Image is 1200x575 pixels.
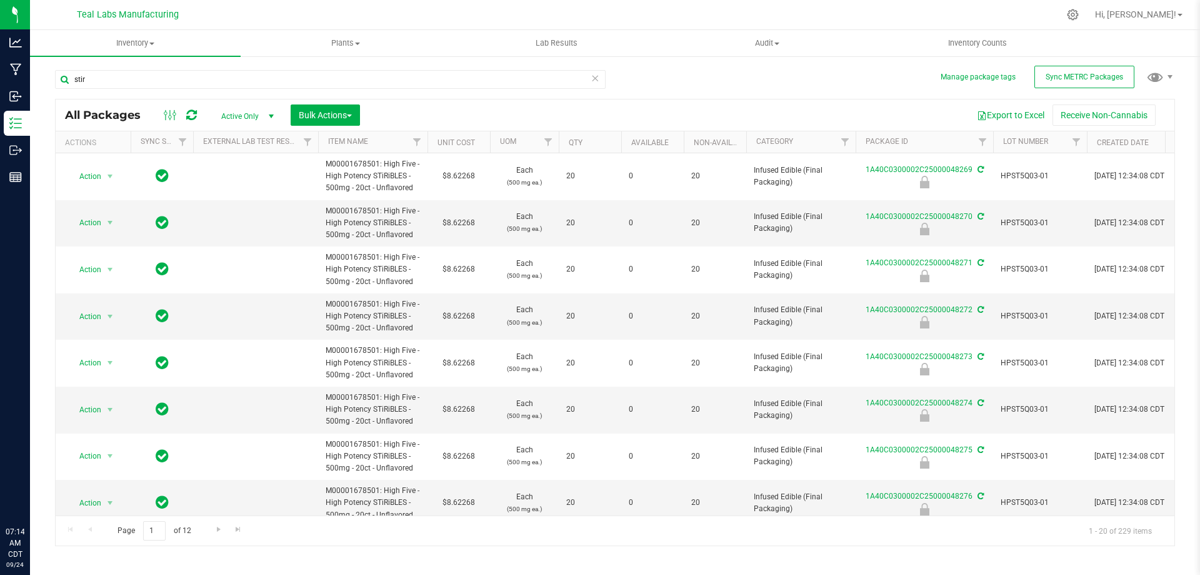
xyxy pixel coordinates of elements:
[326,298,420,335] span: M00001678501: High Five - High Potency STiRiBLES - 500mg - 20ct - Unflavored
[9,63,22,76] inline-svg: Manufacturing
[872,30,1083,56] a: Inventory Counts
[497,456,551,468] p: (500 mg ea.)
[866,212,972,221] a: 1A40C0300002C25000048270
[854,503,995,516] div: Not Packaged
[326,205,420,242] span: M00001678501: High Five - High Potency STiRiBLES - 500mg - 20ct - Unflavored
[241,38,451,49] span: Plants
[6,526,24,560] p: 07:14 AM CDT
[156,260,169,278] span: In Sync
[9,117,22,130] inline-svg: Inventory
[854,409,995,422] div: Not Packaged
[156,447,169,465] span: In Sync
[427,340,490,387] td: $8.62268
[1001,310,1079,322] span: HPST5Q03-01
[143,521,166,541] input: 1
[30,38,241,49] span: Inventory
[976,258,984,267] span: Sync from Compliance System
[497,304,551,328] span: Each
[691,497,739,509] span: 20
[102,494,118,512] span: select
[756,137,793,146] a: Category
[691,170,739,182] span: 20
[497,270,551,282] p: (500 mg ea.)
[1066,131,1087,153] a: Filter
[497,258,551,282] span: Each
[569,138,582,147] a: Qty
[972,131,993,153] a: Filter
[866,137,908,146] a: Package ID
[326,345,420,381] span: M00001678501: High Five - High Potency STiRiBLES - 500mg - 20ct - Unflavored
[854,223,995,235] div: Not Packaged
[566,170,614,182] span: 20
[68,494,102,512] span: Action
[754,398,848,422] span: Infused Edible (Final Packaging)
[65,108,153,122] span: All Packages
[566,404,614,415] span: 20
[1094,170,1164,182] span: [DATE] 12:34:08 CDT
[9,90,22,103] inline-svg: Inbound
[1094,404,1164,415] span: [DATE] 12:34:08 CDT
[976,445,984,454] span: Sync from Compliance System
[497,491,551,515] span: Each
[1034,66,1134,88] button: Sync METRC Packages
[427,480,490,527] td: $8.62268
[1001,357,1079,369] span: HPST5Q03-01
[326,158,420,195] span: M00001678501: High Five - High Potency STiRiBLES - 500mg - 20ct - Unflavored
[1094,450,1164,462] span: [DATE] 12:34:08 CDT
[854,176,995,188] div: Not Packaged
[68,401,102,419] span: Action
[1079,521,1162,540] span: 1 - 20 of 229 items
[976,165,984,174] span: Sync from Compliance System
[497,398,551,422] span: Each
[156,167,169,185] span: In Sync
[1065,9,1081,21] div: Manage settings
[754,211,848,235] span: Infused Edible (Final Packaging)
[1001,404,1079,415] span: HPST5Q03-01
[1094,217,1164,229] span: [DATE] 12:34:08 CDT
[9,171,22,183] inline-svg: Reports
[866,492,972,501] a: 1A40C0300002C25000048276
[68,354,102,372] span: Action
[854,456,995,469] div: Not Packaged
[662,38,872,49] span: Audit
[866,305,972,314] a: 1A40C0300002C25000048272
[326,252,420,288] span: M00001678501: High Five - High Potency STiRiBLES - 500mg - 20ct - Unflavored
[835,131,856,153] a: Filter
[976,492,984,501] span: Sync from Compliance System
[629,170,676,182] span: 0
[754,304,848,328] span: Infused Edible (Final Packaging)
[68,214,102,232] span: Action
[976,212,984,221] span: Sync from Compliance System
[976,352,984,361] span: Sync from Compliance System
[566,497,614,509] span: 20
[68,447,102,465] span: Action
[691,217,739,229] span: 20
[241,30,451,56] a: Plants
[566,357,614,369] span: 20
[866,445,972,454] a: 1A40C0300002C25000048275
[77,9,179,20] span: Teal Labs Manufacturing
[1052,104,1156,126] button: Receive Non-Cannabis
[854,316,995,328] div: Not Packaged
[1094,357,1164,369] span: [DATE] 12:34:08 CDT
[107,521,201,541] span: Page of 12
[497,503,551,515] p: (500 mg ea.)
[497,165,551,188] span: Each
[497,176,551,188] p: (500 mg ea.)
[629,404,676,415] span: 0
[102,354,118,372] span: select
[1001,497,1079,509] span: HPST5Q03-01
[691,357,739,369] span: 20
[1097,138,1149,147] a: Created Date
[68,261,102,278] span: Action
[102,168,118,185] span: select
[538,131,559,153] a: Filter
[662,30,872,56] a: Audit
[854,363,995,375] div: Not Packaged
[297,131,318,153] a: Filter
[566,450,614,462] span: 20
[754,444,848,468] span: Infused Edible (Final Packaging)
[866,352,972,361] a: 1A40C0300002C25000048273
[629,450,676,462] span: 0
[1046,73,1123,81] span: Sync METRC Packages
